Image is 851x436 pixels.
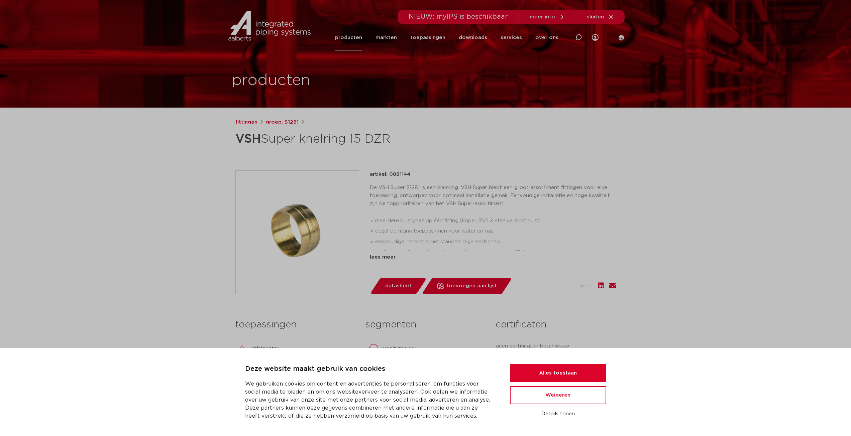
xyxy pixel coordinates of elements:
span: datasheet [385,281,412,291]
a: datasheet [370,278,427,294]
span: sluiten [587,14,604,19]
button: Alles toestaan [510,364,606,382]
span: NIEUW: myIPS is beschikbaar [409,13,508,20]
li: meerdere buistypes op één fitting (koper, RVS & staalverzinkt buis) [375,215,616,226]
a: downloads [459,25,487,50]
a: producten [335,25,362,50]
div: lees meer [370,253,616,261]
button: Weigeren [510,386,606,404]
p: De VSH Super S1281 is een klemring. VSH Super biedt een groot assortiment fittingen voor elke toe... [370,184,616,208]
li: eenvoudige installatie met standaard gereedschap [375,237,616,247]
h3: toepassingen [235,318,355,331]
a: markten [376,25,397,50]
span: toevoegen aan lijst [446,281,497,291]
p: drinkwater [251,345,279,353]
a: over ons [535,25,558,50]
img: woningbouw [365,342,379,355]
span: meer info [530,14,555,19]
h3: certificaten [496,318,616,331]
p: Deze website maakt gebruik van cookies [245,364,494,375]
p: artikel: 0881144 [370,170,410,178]
a: fittingen [235,118,257,126]
strong: VSH [235,133,261,145]
span: deel: [581,282,593,290]
nav: Menu [335,25,558,50]
p: woningbouw [382,345,415,353]
a: sluiten [587,14,614,20]
a: services [501,25,522,50]
li: dezelfde fitting toepassingen voor water en gas [375,226,616,237]
h3: segmenten [365,318,486,331]
li: snelle verbindingstechnologie waarbij her-montage mogelijk is [375,247,616,258]
h1: Super knelring 15 DZR [235,129,487,149]
h1: producten [232,70,310,91]
a: groep: S1281 [266,118,299,126]
p: geen certificaten beschikbaar [496,342,616,350]
button: Details tonen [510,408,606,420]
img: drinkwater [235,342,249,355]
a: toepassingen [410,25,445,50]
div: my IPS [592,30,599,45]
img: Product Image for VSH Super knelring 15 DZR [236,171,359,294]
p: We gebruiken cookies om content en advertenties te personaliseren, om functies voor social media ... [245,380,494,420]
a: meer info [530,14,565,20]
